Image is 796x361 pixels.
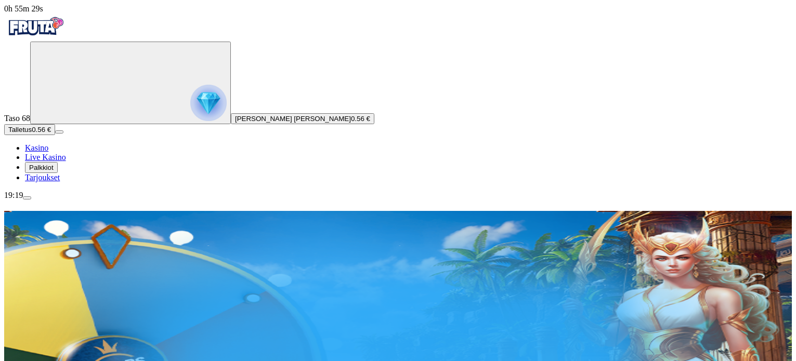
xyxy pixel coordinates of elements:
[4,191,23,199] span: 19:19
[4,114,30,123] span: Taso 68
[25,143,48,152] span: Kasino
[190,85,227,121] img: reward progress
[235,115,351,123] span: [PERSON_NAME] [PERSON_NAME]
[25,153,66,162] a: poker-chip iconLive Kasino
[30,42,231,124] button: reward progress
[4,32,67,41] a: Fruta
[25,153,66,162] span: Live Kasino
[25,173,60,182] a: gift-inverted iconTarjoukset
[4,14,67,39] img: Fruta
[23,196,31,199] button: menu
[8,126,32,133] span: Talletus
[55,130,63,133] button: menu
[4,14,792,182] nav: Primary
[25,173,60,182] span: Tarjoukset
[29,164,54,171] span: Palkkiot
[231,113,374,124] button: [PERSON_NAME] [PERSON_NAME]0.56 €
[4,124,55,135] button: Talletusplus icon0.56 €
[351,115,370,123] span: 0.56 €
[25,162,58,173] button: reward iconPalkkiot
[32,126,51,133] span: 0.56 €
[4,4,43,13] span: user session time
[25,143,48,152] a: diamond iconKasino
